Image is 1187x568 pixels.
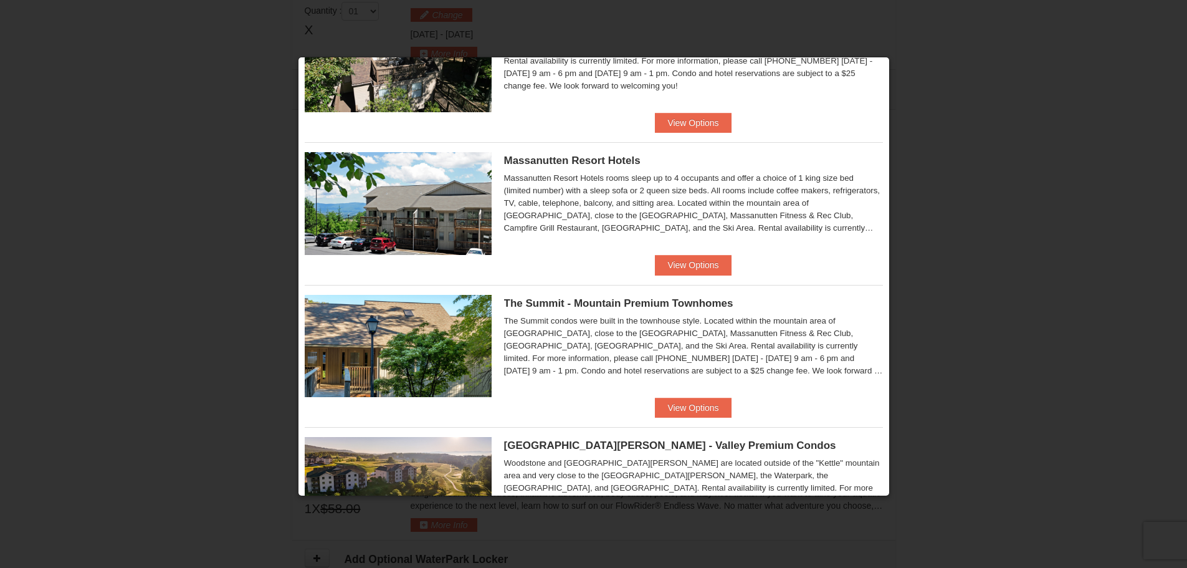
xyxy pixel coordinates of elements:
[305,152,492,254] img: 19219026-1-e3b4ac8e.jpg
[504,172,883,234] div: Massanutten Resort Hotels rooms sleep up to 4 occupants and offer a choice of 1 king size bed (li...
[504,297,733,309] span: The Summit - Mountain Premium Townhomes
[305,437,492,539] img: 19219041-4-ec11c166.jpg
[305,10,492,112] img: 19219019-2-e70bf45f.jpg
[655,255,731,275] button: View Options
[655,398,731,418] button: View Options
[504,30,883,92] div: Located within the mountain area of [GEOGRAPHIC_DATA], close to the [GEOGRAPHIC_DATA], Massanutte...
[504,457,883,519] div: Woodstone and [GEOGRAPHIC_DATA][PERSON_NAME] are located outside of the "Kettle" mountain area an...
[504,155,641,166] span: Massanutten Resort Hotels
[305,295,492,397] img: 19219034-1-0eee7e00.jpg
[504,440,836,451] span: [GEOGRAPHIC_DATA][PERSON_NAME] - Valley Premium Condos
[504,315,883,377] div: The Summit condos were built in the townhouse style. Located within the mountain area of [GEOGRAP...
[655,113,731,133] button: View Options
